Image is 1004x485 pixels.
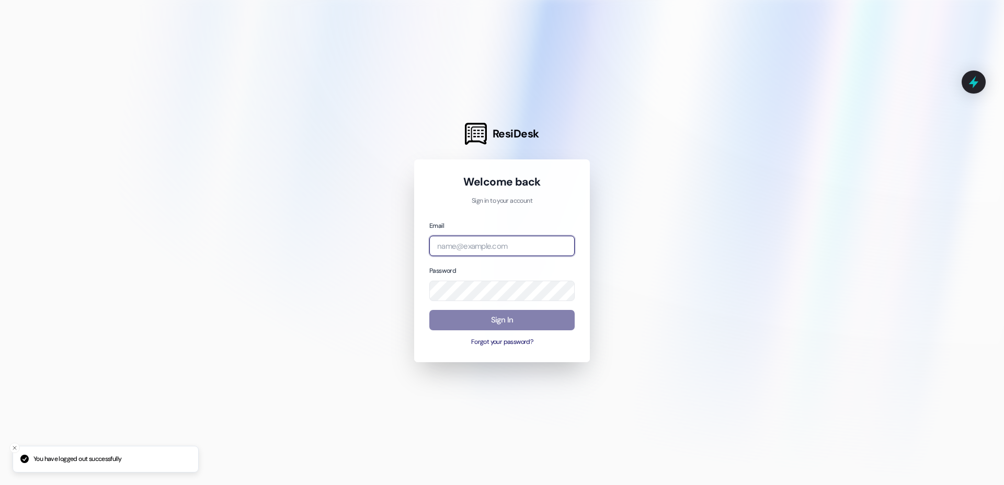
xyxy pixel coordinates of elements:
[9,443,20,453] button: Close toast
[429,310,575,330] button: Sign In
[429,197,575,206] p: Sign in to your account
[493,126,539,141] span: ResiDesk
[429,175,575,189] h1: Welcome back
[429,222,444,230] label: Email
[33,455,121,464] p: You have logged out successfully
[465,123,487,145] img: ResiDesk Logo
[429,236,575,256] input: name@example.com
[429,267,456,275] label: Password
[429,338,575,347] button: Forgot your password?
